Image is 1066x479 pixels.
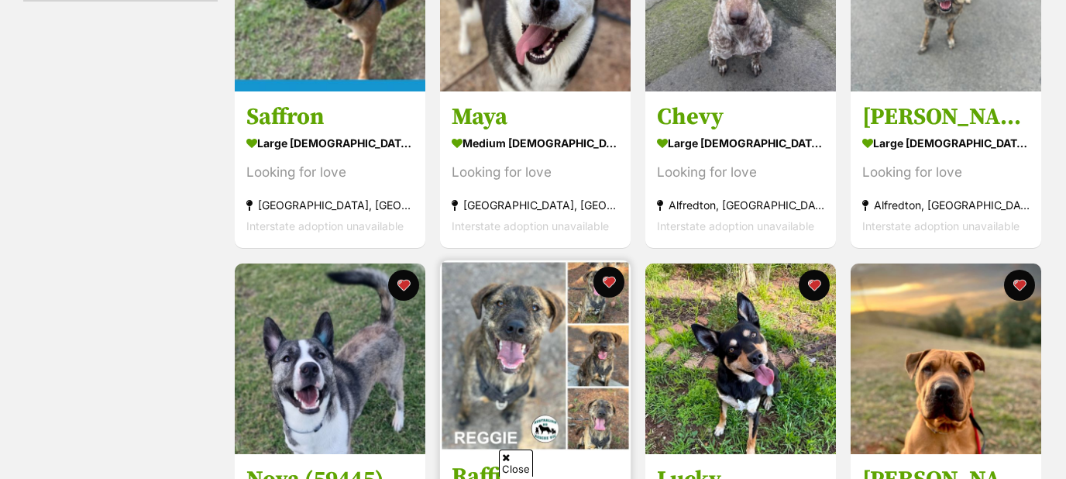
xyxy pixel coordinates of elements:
[851,264,1041,454] img: Gary
[235,264,425,454] img: Nova (59445)
[657,195,824,216] div: Alfredton, [GEOGRAPHIC_DATA]
[246,195,414,216] div: [GEOGRAPHIC_DATA], [GEOGRAPHIC_DATA]
[657,220,814,233] span: Interstate adoption unavailable
[440,260,631,451] img: Raffi
[246,103,414,133] h3: Saffron
[388,270,419,301] button: favourite
[645,264,836,454] img: Lucky
[862,220,1020,233] span: Interstate adoption unavailable
[851,91,1041,249] a: [PERSON_NAME] large [DEMOGRAPHIC_DATA] Dog Looking for love Alfredton, [GEOGRAPHIC_DATA] Intersta...
[440,91,631,249] a: Maya medium [DEMOGRAPHIC_DATA] Dog Looking for love [GEOGRAPHIC_DATA], [GEOGRAPHIC_DATA] Intersta...
[235,91,425,249] a: Saffron large [DEMOGRAPHIC_DATA] Dog Looking for love [GEOGRAPHIC_DATA], [GEOGRAPHIC_DATA] Inters...
[645,91,836,249] a: Chevy large [DEMOGRAPHIC_DATA] Dog Looking for love Alfredton, [GEOGRAPHIC_DATA] Interstate adopt...
[862,133,1030,155] div: large [DEMOGRAPHIC_DATA] Dog
[862,163,1030,184] div: Looking for love
[246,133,414,155] div: large [DEMOGRAPHIC_DATA] Dog
[657,163,824,184] div: Looking for love
[246,163,414,184] div: Looking for love
[452,133,619,155] div: medium [DEMOGRAPHIC_DATA] Dog
[452,195,619,216] div: [GEOGRAPHIC_DATA], [GEOGRAPHIC_DATA]
[862,103,1030,133] h3: [PERSON_NAME]
[657,133,824,155] div: large [DEMOGRAPHIC_DATA] Dog
[499,450,533,477] span: Close
[657,103,824,133] h3: Chevy
[452,103,619,133] h3: Maya
[593,267,624,298] button: favourite
[1004,270,1035,301] button: favourite
[452,163,619,184] div: Looking for love
[452,220,609,233] span: Interstate adoption unavailable
[862,195,1030,216] div: Alfredton, [GEOGRAPHIC_DATA]
[246,220,404,233] span: Interstate adoption unavailable
[799,270,830,301] button: favourite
